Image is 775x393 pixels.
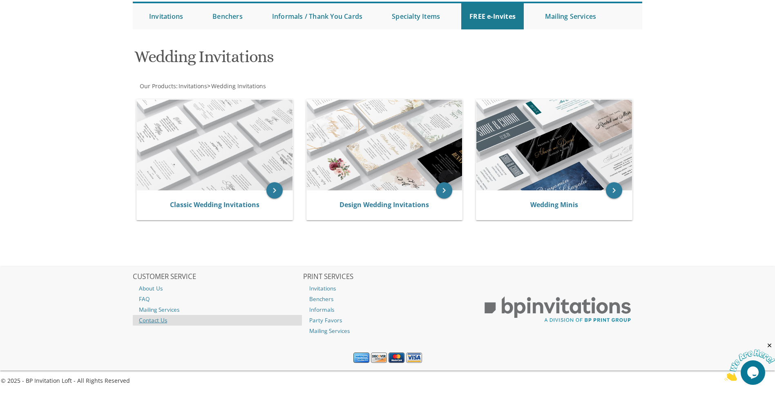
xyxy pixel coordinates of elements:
h2: CUSTOMER SERVICE [133,273,302,281]
a: Specialty Items [384,3,448,29]
a: Wedding Invitations [210,82,266,90]
a: Our Products [139,82,176,90]
a: Invitations [141,3,191,29]
img: BP Print Group [473,289,642,330]
a: keyboard_arrow_right [266,182,283,199]
span: Invitations [179,82,207,90]
a: Informals / Thank You Cards [264,3,371,29]
span: Wedding Invitations [211,82,266,90]
a: Classic Wedding Invitations [170,200,259,209]
h1: Wedding Invitations [134,48,468,72]
a: Informals [303,304,472,315]
img: Visa [406,353,422,363]
img: Classic Wedding Invitations [137,100,293,190]
h2: PRINT SERVICES [303,273,472,281]
a: FAQ [133,294,302,304]
a: Wedding Minis [530,200,578,209]
a: keyboard_arrow_right [436,182,452,199]
a: Party Favors [303,315,472,326]
a: Mailing Services [537,3,604,29]
img: Design Wedding Invitations [307,100,462,190]
div: : [133,82,388,90]
span: > [207,82,266,90]
a: FREE e-Invites [461,3,524,29]
img: MasterCard [389,353,404,363]
a: About Us [133,283,302,294]
a: Benchers [204,3,251,29]
a: Design Wedding Invitations [339,200,429,209]
a: Benchers [303,294,472,304]
img: American Express [353,353,369,363]
a: keyboard_arrow_right [606,182,622,199]
a: Invitations [178,82,207,90]
a: Contact Us [133,315,302,326]
a: Mailing Services [133,304,302,315]
a: Invitations [303,283,472,294]
img: Wedding Minis [476,100,632,190]
a: Mailing Services [303,326,472,336]
img: Discover [371,353,387,363]
iframe: chat widget [724,342,775,381]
